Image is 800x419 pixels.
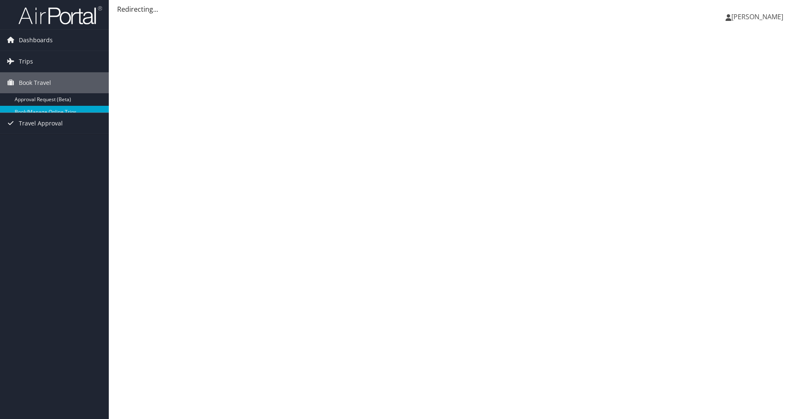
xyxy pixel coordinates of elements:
[117,4,792,14] div: Redirecting...
[19,72,51,93] span: Book Travel
[19,30,53,51] span: Dashboards
[19,51,33,72] span: Trips
[19,113,63,134] span: Travel Approval
[726,4,792,29] a: [PERSON_NAME]
[18,5,102,25] img: airportal-logo.png
[731,12,783,21] span: [PERSON_NAME]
